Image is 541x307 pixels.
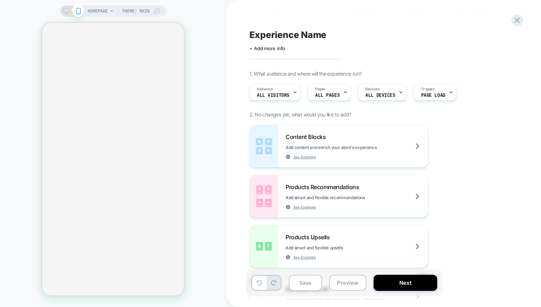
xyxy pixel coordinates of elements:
[293,205,316,210] span: See Example
[249,29,326,40] span: Experience Name
[257,87,273,92] span: Audience
[257,93,289,98] span: All Visitors
[122,5,150,17] span: Theme: MAIN
[249,45,285,51] span: + Add more info
[421,93,445,98] span: Page Load
[286,133,329,140] span: Content Blocks
[289,275,322,291] button: Save
[421,87,435,92] span: Trigger
[88,5,108,17] span: HOMEPAGE
[286,183,362,191] span: Products Recommendations
[249,71,361,77] span: 1. What audience and where will the experience run?
[293,154,316,159] span: See Example
[365,93,395,98] span: ALL DEVICES
[286,195,401,200] span: Add smart and flexible recommendations
[374,275,437,291] button: Next
[286,234,333,241] span: Products Upsells
[315,93,340,98] span: ALL PAGES
[315,87,325,92] span: Pages
[286,245,379,250] span: Add smart and flexible upsells
[286,145,413,150] span: Add content and enrich your store's experience
[293,255,316,260] span: See Example
[365,87,379,92] span: Devices
[249,111,351,117] span: 2. No changes yet, what would you like to add?
[329,275,366,291] button: Preview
